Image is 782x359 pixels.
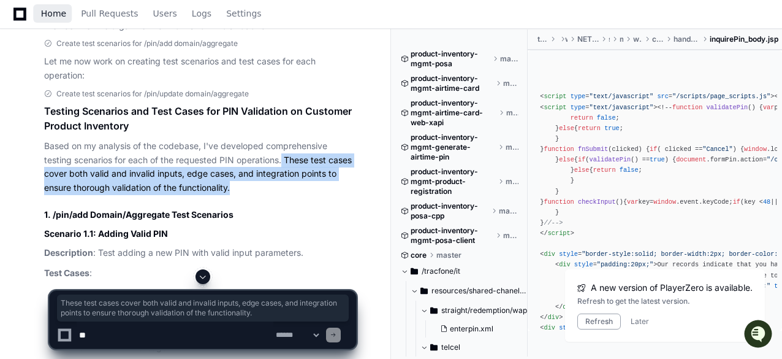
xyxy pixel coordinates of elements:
[42,91,201,104] div: Start new chat
[411,167,496,196] span: product-inventory-mgmt-product-registration
[56,39,238,48] span: Create test scenarios for /pin/add domain/aggregate
[702,198,729,206] span: keyCode
[676,156,706,163] span: document
[506,177,518,187] span: master
[593,166,616,174] span: return
[763,198,770,206] span: 48
[578,156,585,163] span: if
[153,10,177,17] span: Users
[578,198,616,206] span: checkInput
[620,166,639,174] span: false
[56,89,249,99] span: Create test scenarios for /pin/update domain/aggregate
[548,230,571,237] span: script
[653,198,676,206] span: window
[41,10,66,17] span: Home
[411,250,427,260] span: core
[81,10,138,17] span: Pull Requests
[499,206,518,216] span: master
[577,314,621,330] button: Refresh
[559,261,570,268] span: div
[609,34,610,44] span: src
[503,231,519,241] span: master
[44,55,356,83] p: Let me now work on creating test scenarios and test cases for each operation:
[411,133,496,162] span: product-inventory-mgmt-generate-airtime-pin
[544,93,567,100] span: script
[411,264,418,279] svg: Directory
[411,226,493,245] span: product-inventory-mgmt-posa-client
[411,49,490,69] span: product-inventory-mgmt-posa
[631,317,649,326] button: Later
[763,104,774,111] span: var
[422,266,460,276] span: /tracfone/it
[672,104,702,111] span: function
[86,128,148,138] a: Powered byPylon
[680,198,699,206] span: event
[44,104,356,133] h1: Testing Scenarios and Test Cases for PIN Validation on Customer Product Inventory
[620,34,623,44] span: main
[506,108,518,118] span: master
[411,201,489,221] span: product-inventory-posa-cpp
[122,129,148,138] span: Pylon
[652,34,664,44] span: casemod
[537,34,548,44] span: tracfone
[710,156,737,163] span: formPin
[672,93,770,100] span: "/scripts/page_scripts.js"
[42,104,178,114] div: We're offline, but we'll be back soon!
[559,156,574,163] span: else
[44,228,356,240] h3: Scenario 1.1: Adding Valid PIN
[591,282,753,294] span: A new version of PlayerZero is available.
[411,98,496,128] span: product-inventory-mgmt-airtime-card-web-xapi
[597,261,653,268] span: "padding:20px;"
[226,10,261,17] span: Settings
[589,104,653,111] span: "text/javascript"
[578,145,608,153] span: fnSubmit
[544,145,574,153] span: function
[650,145,657,153] span: if
[540,104,657,111] span: < = >
[577,34,599,44] span: NET10-English
[571,104,586,111] span: type
[744,145,767,153] span: window
[627,198,638,206] span: var
[578,125,601,132] span: return
[44,139,356,195] p: Based on my analysis of the codebase, I've developed comprehensive testing scenarios for each of ...
[743,318,776,352] iframe: Open customer support
[61,298,345,318] span: These test cases cover both valid and invalid inputs, edge cases, and integration points to ensur...
[208,95,223,110] button: Start new chat
[559,125,574,132] span: else
[710,34,778,44] span: inquirePin_body.jsp
[733,198,740,206] span: if
[574,166,590,174] span: else
[674,34,700,44] span: handsetPurchase
[44,266,356,280] p: :
[544,104,567,111] span: script
[650,156,665,163] span: true
[597,114,616,122] span: false
[12,49,223,69] div: Welcome
[702,145,732,153] span: "Cancel"
[571,114,593,122] span: return
[577,296,753,306] div: Refresh to get the latest version.
[401,261,518,281] button: /tracfone/it
[544,250,555,258] span: div
[12,12,37,37] img: PlayerZero
[411,74,493,93] span: product-inventory-mgmt-airtime-card
[555,261,657,268] span: < = >
[44,268,89,278] strong: Test Cases
[740,156,763,163] span: action
[540,93,774,100] span: < = = >
[633,34,642,44] span: webapp
[540,230,574,237] span: </ >
[544,219,563,226] span: //-->
[436,250,461,260] span: master
[571,93,586,100] span: type
[589,93,653,100] span: "text/javascript"
[559,250,578,258] span: style
[506,142,518,152] span: master
[589,156,631,163] span: validatePin
[612,145,638,153] span: clicked
[44,209,356,221] h2: 1. /pin/add Domain/Aggregate Test Scenarios
[503,79,518,88] span: master
[544,198,574,206] span: function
